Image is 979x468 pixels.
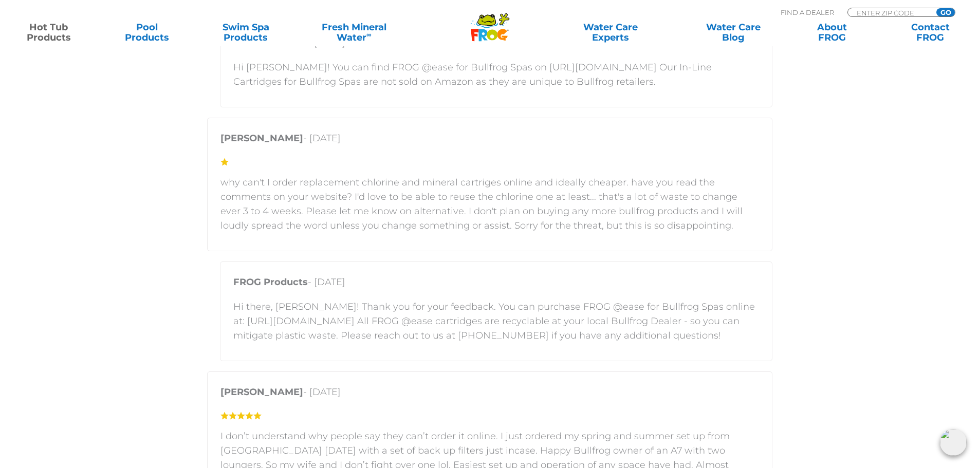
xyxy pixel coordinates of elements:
[233,299,759,343] p: Hi there, [PERSON_NAME]! Thank you for your feedback. You can purchase FROG @ease for Bullfrog Sp...
[233,276,308,288] strong: FROG Products
[793,22,870,43] a: AboutFROG
[233,275,759,294] p: - [DATE]
[10,22,87,43] a: Hot TubProducts
[220,386,303,398] strong: [PERSON_NAME]
[366,30,372,39] sup: ∞
[208,22,284,43] a: Swim SpaProducts
[548,22,673,43] a: Water CareExperts
[892,22,969,43] a: ContactFROG
[220,133,303,144] strong: [PERSON_NAME]
[220,131,759,151] p: - [DATE]
[233,60,759,89] p: Hi [PERSON_NAME]! You can find FROG @ease for Bullfrog Spas on [URL][DOMAIN_NAME] Our In-Line Car...
[940,429,967,456] img: openIcon
[936,8,955,16] input: GO
[220,175,759,233] p: why can't I order replacement chlorine and mineral cartriges online and ideally cheaper. have you...
[781,8,834,17] p: Find A Dealer
[220,385,759,404] p: - [DATE]
[306,22,402,43] a: Fresh MineralWater∞
[695,22,771,43] a: Water CareBlog
[856,8,925,17] input: Zip Code Form
[109,22,186,43] a: PoolProducts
